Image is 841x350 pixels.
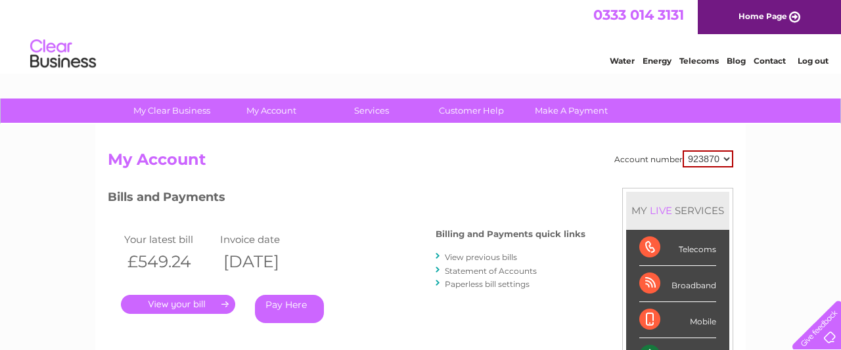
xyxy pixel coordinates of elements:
[643,56,671,66] a: Energy
[111,7,732,64] div: Clear Business is a trading name of Verastar Limited (registered in [GEOGRAPHIC_DATA] No. 3667643...
[217,98,326,123] a: My Account
[445,252,517,262] a: View previous bills
[436,229,585,239] h4: Billing and Payments quick links
[614,150,733,167] div: Account number
[639,302,716,338] div: Mobile
[217,230,313,248] td: Invoice date
[679,56,719,66] a: Telecoms
[626,192,729,229] div: MY SERVICES
[30,34,97,74] img: logo.png
[610,56,635,66] a: Water
[754,56,786,66] a: Contact
[108,188,585,211] h3: Bills and Payments
[639,266,716,302] div: Broadband
[121,230,217,248] td: Your latest bill
[727,56,746,66] a: Blog
[255,295,324,323] a: Pay Here
[108,150,733,175] h2: My Account
[445,279,530,289] a: Paperless bill settings
[517,98,625,123] a: Make A Payment
[121,248,217,275] th: £549.24
[118,98,226,123] a: My Clear Business
[317,98,426,123] a: Services
[798,56,829,66] a: Log out
[217,248,313,275] th: [DATE]
[647,204,675,217] div: LIVE
[417,98,526,123] a: Customer Help
[445,266,537,276] a: Statement of Accounts
[639,230,716,266] div: Telecoms
[121,295,235,314] a: .
[593,7,684,23] a: 0333 014 3131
